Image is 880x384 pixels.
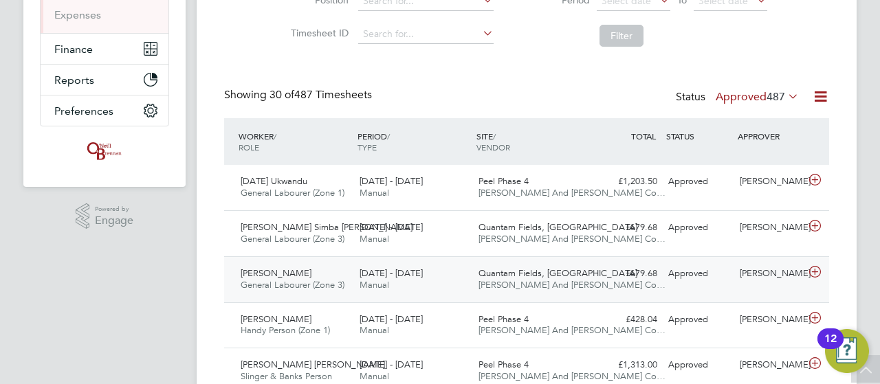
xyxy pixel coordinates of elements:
[824,339,837,357] div: 12
[54,8,101,21] a: Expenses
[360,324,389,336] span: Manual
[274,131,276,142] span: /
[478,221,637,233] span: Quantam Fields, [GEOGRAPHIC_DATA]
[360,233,389,245] span: Manual
[41,95,168,126] button: Preferences
[41,65,168,95] button: Reports
[239,142,259,153] span: ROLE
[287,27,349,39] label: Timesheet ID
[591,308,663,331] div: £428.04
[767,90,785,104] span: 487
[241,221,412,233] span: [PERSON_NAME] Simba [PERSON_NAME]
[663,216,734,239] div: Approved
[734,124,806,148] div: APPROVER
[478,279,665,291] span: [PERSON_NAME] And [PERSON_NAME] Co…
[599,25,643,47] button: Filter
[95,203,133,215] span: Powered by
[734,262,806,285] div: [PERSON_NAME]
[54,43,93,56] span: Finance
[41,34,168,64] button: Finance
[360,370,389,382] span: Manual
[360,313,423,325] span: [DATE] - [DATE]
[360,175,423,187] span: [DATE] - [DATE]
[676,88,802,107] div: Status
[663,170,734,193] div: Approved
[235,124,354,159] div: WORKER
[476,142,510,153] span: VENDOR
[76,203,134,229] a: Powered byEngage
[54,74,94,87] span: Reports
[224,88,375,102] div: Showing
[360,267,423,279] span: [DATE] - [DATE]
[825,329,869,373] button: Open Resource Center, 12 new notifications
[241,359,385,370] span: [PERSON_NAME] [PERSON_NAME]
[478,175,529,187] span: Peel Phase 4
[95,215,133,227] span: Engage
[360,221,423,233] span: [DATE] - [DATE]
[716,90,799,104] label: Approved
[387,131,390,142] span: /
[663,262,734,285] div: Approved
[591,262,663,285] div: £679.68
[663,308,734,331] div: Approved
[360,279,389,291] span: Manual
[85,140,124,162] img: oneillandbrennan-logo-retina.png
[241,324,330,336] span: Handy Person (Zone 1)
[241,279,344,291] span: General Labourer (Zone 3)
[478,187,665,199] span: [PERSON_NAME] And [PERSON_NAME] Co…
[591,216,663,239] div: £679.68
[473,124,592,159] div: SITE
[478,313,529,325] span: Peel Phase 4
[734,354,806,376] div: [PERSON_NAME]
[663,124,734,148] div: STATUS
[478,233,665,245] span: [PERSON_NAME] And [PERSON_NAME] Co…
[478,324,665,336] span: [PERSON_NAME] And [PERSON_NAME] Co…
[241,187,344,199] span: General Labourer (Zone 1)
[734,216,806,239] div: [PERSON_NAME]
[241,233,344,245] span: General Labourer (Zone 3)
[241,313,311,325] span: [PERSON_NAME]
[591,354,663,376] div: £1,313.00
[360,187,389,199] span: Manual
[241,267,311,279] span: [PERSON_NAME]
[478,267,637,279] span: Quantam Fields, [GEOGRAPHIC_DATA]
[269,88,294,102] span: 30 of
[591,170,663,193] div: £1,203.50
[631,131,656,142] span: TOTAL
[354,124,473,159] div: PERIOD
[663,354,734,376] div: Approved
[241,175,307,187] span: [DATE] Ukwandu
[358,25,494,44] input: Search for...
[269,88,372,102] span: 487 Timesheets
[734,308,806,331] div: [PERSON_NAME]
[357,142,377,153] span: TYPE
[40,140,169,162] a: Go to home page
[478,359,529,370] span: Peel Phase 4
[734,170,806,193] div: [PERSON_NAME]
[360,359,423,370] span: [DATE] - [DATE]
[493,131,496,142] span: /
[478,370,665,382] span: [PERSON_NAME] And [PERSON_NAME] Co…
[54,104,113,117] span: Preferences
